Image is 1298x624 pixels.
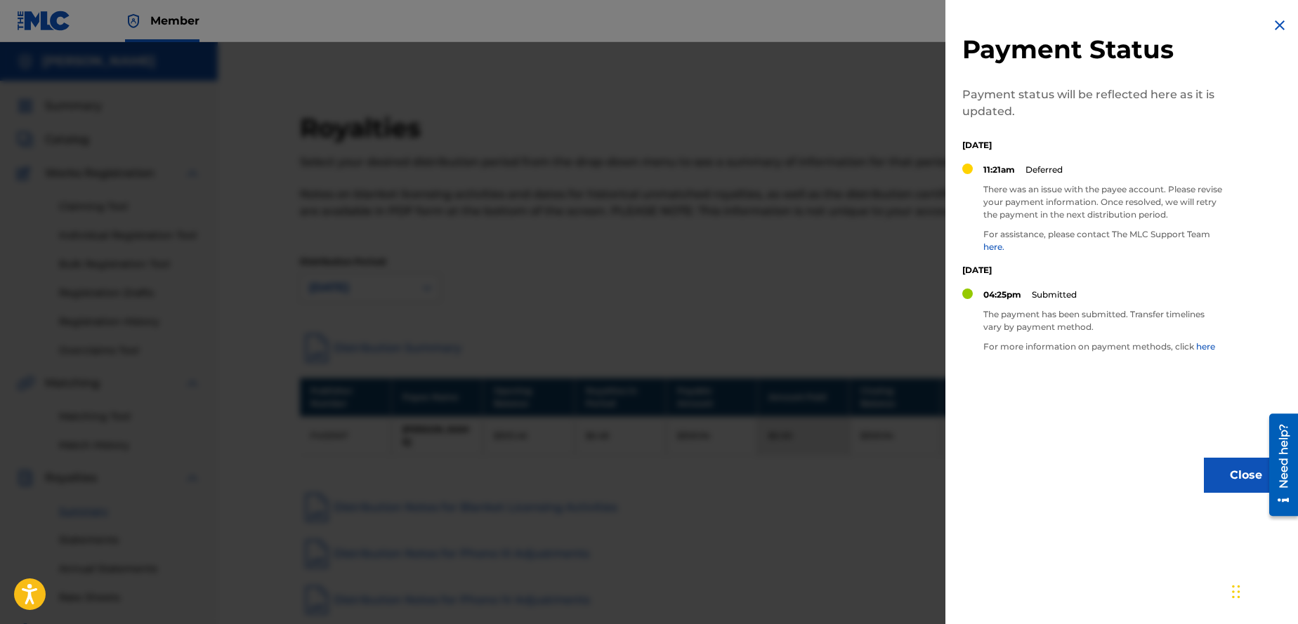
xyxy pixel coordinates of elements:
[962,86,1222,120] p: Payment status will be reflected here as it is updated.
[150,13,199,29] span: Member
[983,340,1222,353] p: For more information on payment methods, click
[1228,557,1298,624] iframe: Chat Widget
[125,13,142,29] img: Top Rightsholder
[983,241,1004,252] a: here.
[983,308,1222,333] p: The payment has been submitted. Transfer timelines vary by payment method.
[1032,288,1077,301] p: Submitted
[1196,341,1215,352] a: here
[1204,458,1288,493] button: Close
[17,11,71,31] img: MLC Logo
[983,164,1015,176] p: 11:21am
[983,288,1021,301] p: 04:25pm
[1259,409,1298,522] iframe: Resource Center
[1232,571,1240,613] div: Drag
[962,34,1222,65] h2: Payment Status
[983,183,1222,221] p: There was an issue with the payee account. Please revise your payment information. Once resolved,...
[1025,164,1063,176] p: Deferred
[983,228,1222,253] p: For assistance, please contact The MLC Support Team
[962,264,1222,277] p: [DATE]
[962,139,1222,152] p: [DATE]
